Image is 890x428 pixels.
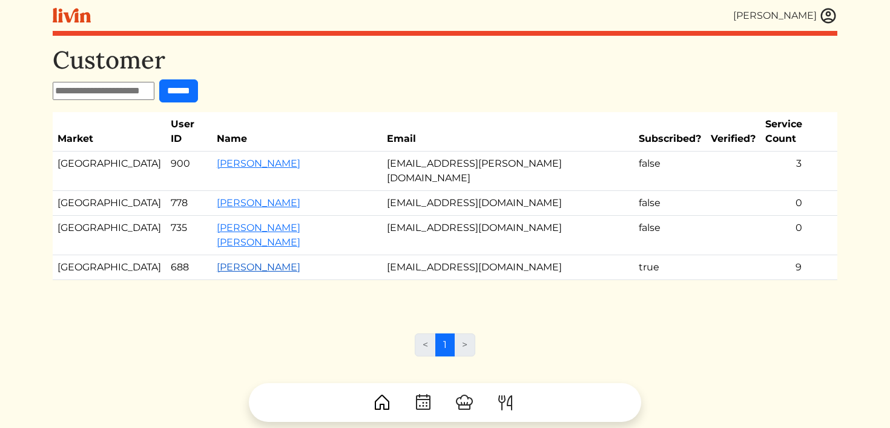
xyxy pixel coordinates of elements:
[760,255,837,280] td: 9
[819,7,837,25] img: user_account-e6e16d2ec92f44fc35f99ef0dc9cddf60790bfa021a6ecb1c896eb5d2907b31c.svg
[372,393,392,412] img: House-9bf13187bcbb5817f509fe5e7408150f90897510c4275e13d0d5fca38e0b5951.svg
[760,216,837,255] td: 0
[217,261,300,273] a: [PERSON_NAME]
[53,112,166,152] th: Market
[382,255,633,280] td: [EMAIL_ADDRESS][DOMAIN_NAME]
[53,45,837,75] h1: Customer
[435,333,455,356] a: 1
[53,191,166,216] td: [GEOGRAPHIC_DATA]
[496,393,515,412] img: ForkKnife-55491504ffdb50bab0c1e09e7649658475375261d09fd45db06cec23bce548bf.svg
[760,112,837,152] th: Service Count
[166,112,212,152] th: User ID
[634,112,706,152] th: Subscribed?
[382,112,633,152] th: Email
[53,216,166,255] td: [GEOGRAPHIC_DATA]
[760,152,837,191] td: 3
[415,333,475,366] nav: Page
[53,152,166,191] td: [GEOGRAPHIC_DATA]
[217,222,300,248] a: [PERSON_NAME] [PERSON_NAME]
[455,393,474,412] img: ChefHat-a374fb509e4f37eb0702ca99f5f64f3b6956810f32a249b33092029f8484b388.svg
[212,112,383,152] th: Name
[166,216,212,255] td: 735
[760,191,837,216] td: 0
[217,197,300,209] a: [PERSON_NAME]
[382,216,633,255] td: [EMAIL_ADDRESS][DOMAIN_NAME]
[166,191,212,216] td: 778
[634,152,706,191] td: false
[166,152,212,191] td: 900
[217,158,300,169] a: [PERSON_NAME]
[634,216,706,255] td: false
[382,152,633,191] td: [EMAIL_ADDRESS][PERSON_NAME][DOMAIN_NAME]
[53,255,166,280] td: [GEOGRAPHIC_DATA]
[382,191,633,216] td: [EMAIL_ADDRESS][DOMAIN_NAME]
[166,255,212,280] td: 688
[706,112,760,152] th: Verified?
[733,8,817,23] div: [PERSON_NAME]
[634,191,706,216] td: false
[634,255,706,280] td: true
[414,393,433,412] img: CalendarDots-5bcf9d9080389f2a281d69619e1c85352834be518fbc73d9501aef674afc0d57.svg
[53,8,91,23] img: livin-logo-a0d97d1a881af30f6274990eb6222085a2533c92bbd1e4f22c21b4f0d0e3210c.svg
